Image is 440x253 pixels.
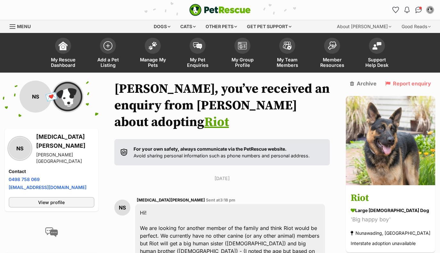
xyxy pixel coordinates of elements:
span: Add a Pet Listing [94,57,122,68]
div: NS [114,200,130,216]
div: 'Big happy boy' [351,216,430,224]
div: [PERSON_NAME][GEOGRAPHIC_DATA] [36,152,94,164]
a: Add a Pet Listing [86,35,130,73]
span: Menu [17,24,31,29]
a: Conversations [413,5,424,15]
img: pet-enquiries-icon-7e3ad2cf08bfb03b45e93fb7055b45f3efa6380592205ae92323e6603595dc1f.svg [193,42,202,49]
div: NS [20,81,52,113]
a: Archive [350,81,377,86]
a: My Rescue Dashboard [41,35,86,73]
div: large [DEMOGRAPHIC_DATA] Dog [351,207,430,214]
span: View profile [38,199,65,206]
strong: For your own safety, always communicate via the PetRescue website. [134,146,287,152]
a: Riot [204,114,229,130]
a: My Team Members [265,35,310,73]
ul: Account quick links [390,5,435,15]
span: My Group Profile [228,57,257,68]
p: [DATE] [114,175,330,182]
div: Get pet support [242,20,296,33]
div: About [PERSON_NAME] [332,20,396,33]
div: Cats [176,20,200,33]
img: notifications-46538b983faf8c2785f20acdc204bb7945ddae34d4c08c2a6579f10ce5e182be.svg [404,7,410,13]
img: manage-my-pets-icon-02211641906a0b7f246fdf0571729dbe1e7629f14944591b6c1af311fb30b64b.svg [148,42,157,50]
a: Menu [10,20,35,32]
a: Report enquiry [385,81,431,86]
img: logo-e224e6f780fb5917bec1dbf3a21bbac754714ae5b6737aabdf751b685950b380.svg [189,4,251,16]
a: My Group Profile [220,35,265,73]
div: Dogs [149,20,175,33]
img: All Animal Rescuers profile pic [52,81,84,113]
span: Member Resources [318,57,346,68]
img: Sonja Olsen profile pic [427,7,433,13]
span: [MEDICAL_DATA][PERSON_NAME] [137,198,205,202]
h3: [MEDICAL_DATA][PERSON_NAME] [36,132,94,150]
a: Riot large [DEMOGRAPHIC_DATA] Dog 'Big happy boy' Nunawading, [GEOGRAPHIC_DATA] Interstate adopti... [346,186,435,253]
h4: Contact [9,168,94,175]
div: Good Reads [397,20,435,33]
a: Member Resources [310,35,354,73]
a: 0498 758 069 [9,177,40,182]
span: Support Help Desk [363,57,391,68]
div: Nunawading, [GEOGRAPHIC_DATA] [351,229,430,238]
a: Support Help Desk [354,35,399,73]
a: View profile [9,197,94,208]
a: [EMAIL_ADDRESS][DOMAIN_NAME] [9,185,86,190]
div: Other pets [201,20,241,33]
a: PetRescue [189,4,251,16]
img: help-desk-icon-fdf02630f3aa405de69fd3d07c3f3aa587a6932b1a1747fa1d2bba05be0121f9.svg [372,42,381,50]
img: conversation-icon-4a6f8262b818ee0b60e3300018af0b2d0b884aa5de6e9bcb8d3d4eeb1a70a7c4.svg [45,227,58,237]
a: My Pet Enquiries [175,35,220,73]
img: chat-41dd97257d64d25036548639549fe6c8038ab92f7586957e7f3b1b290dea8141.svg [415,7,422,13]
span: My Rescue Dashboard [49,57,77,68]
img: group-profile-icon-3fa3cf56718a62981997c0bc7e787c4b2cf8bcc04b72c1350f741eb67cf2f40e.svg [238,42,247,50]
span: 💌 [45,90,59,104]
img: member-resources-icon-8e73f808a243e03378d46382f2149f9095a855e16c252ad45f914b54edf8863c.svg [328,41,337,50]
span: Sent at [206,198,235,202]
div: NS [9,137,31,160]
h1: [PERSON_NAME], you’ve received an enquiry from [PERSON_NAME] about adopting [114,81,330,130]
button: Notifications [402,5,412,15]
img: dashboard-icon-eb2f2d2d3e046f16d808141f083e7271f6b2e854fb5c12c21221c1fb7104beca.svg [59,41,68,50]
span: 3:18 pm [220,198,235,202]
img: team-members-icon-5396bd8760b3fe7c0b43da4ab00e1e3bb1a5d9ba89233759b79545d2d3fc5d0d.svg [283,42,292,50]
button: My account [425,5,435,15]
img: Riot [346,96,435,185]
a: Manage My Pets [130,35,175,73]
span: My Pet Enquiries [183,57,212,68]
h3: Riot [351,191,430,206]
p: Avoid sharing personal information such as phone numbers and personal address. [134,146,310,159]
a: Favourites [390,5,401,15]
span: My Team Members [273,57,302,68]
span: Manage My Pets [138,57,167,68]
img: add-pet-listing-icon-0afa8454b4691262ce3f59096e99ab1cd57d4a30225e0717b998d2c9b9846f56.svg [103,41,112,50]
span: Interstate adoption unavailable [351,241,416,246]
